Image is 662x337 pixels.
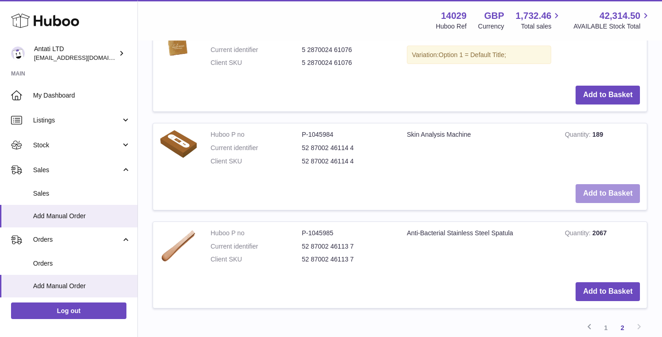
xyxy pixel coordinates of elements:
span: Sales [33,166,121,174]
dd: 52 87002 46114 4 [302,144,394,152]
dd: 5 2870024 61076 [302,46,394,54]
div: Antati LTD [34,45,117,62]
span: Sales [33,189,131,198]
button: Add to Basket [576,282,640,301]
button: Add to Basket [576,184,640,203]
dt: Huboo P no [211,130,302,139]
td: 99 [558,25,647,79]
dd: 52 87002 46113 7 [302,242,394,251]
td: Olive Cleanser Soap Bar [400,25,558,79]
span: Orders [33,259,131,268]
dd: P-1045984 [302,130,394,139]
span: Add Manual Order [33,212,131,221]
img: Anti-Bacterial Stainless Steel Spatula [160,229,197,263]
td: 189 [558,123,647,177]
dt: Client SKU [211,58,302,67]
span: Option 1 = Default Title; [439,51,506,58]
dt: Client SKU [211,157,302,166]
td: Anti-Bacterial Stainless Steel Spatula [400,222,558,276]
dd: P-1045985 [302,229,394,238]
strong: GBP [484,10,504,22]
dt: Current identifier [211,242,302,251]
span: AVAILABLE Stock Total [573,22,651,31]
td: Skin Analysis Machine [400,123,558,177]
img: Olive Cleanser Soap Bar [160,32,197,63]
span: 42,314.50 [599,10,640,22]
span: My Dashboard [33,91,131,100]
span: Orders [33,235,121,244]
a: 1 [598,320,614,336]
span: Add Manual Order [33,282,131,291]
dt: Current identifier [211,46,302,54]
strong: Quantity [565,131,593,140]
dt: Current identifier [211,144,302,152]
dd: 52 87002 46113 7 [302,255,394,264]
div: Variation: [407,46,551,64]
strong: 14029 [441,10,467,22]
dt: Huboo P no [211,229,302,238]
span: [EMAIL_ADDRESS][DOMAIN_NAME] [34,54,135,61]
img: toufic@antatiskin.com [11,46,25,60]
img: Skin Analysis Machine [160,130,197,158]
td: 2067 [558,222,647,276]
div: Currency [478,22,504,31]
strong: Quantity [565,229,593,239]
span: Total sales [521,22,562,31]
span: Listings [33,116,121,125]
a: Log out [11,302,126,319]
dd: 5 2870024 61076 [302,58,394,67]
a: 42,314.50 AVAILABLE Stock Total [573,10,651,31]
dd: 52 87002 46114 4 [302,157,394,166]
button: Add to Basket [576,86,640,105]
a: 1,732.46 Total sales [516,10,562,31]
dt: Client SKU [211,255,302,264]
a: 2 [614,320,631,336]
div: Huboo Ref [436,22,467,31]
span: 1,732.46 [516,10,552,22]
span: Stock [33,141,121,150]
